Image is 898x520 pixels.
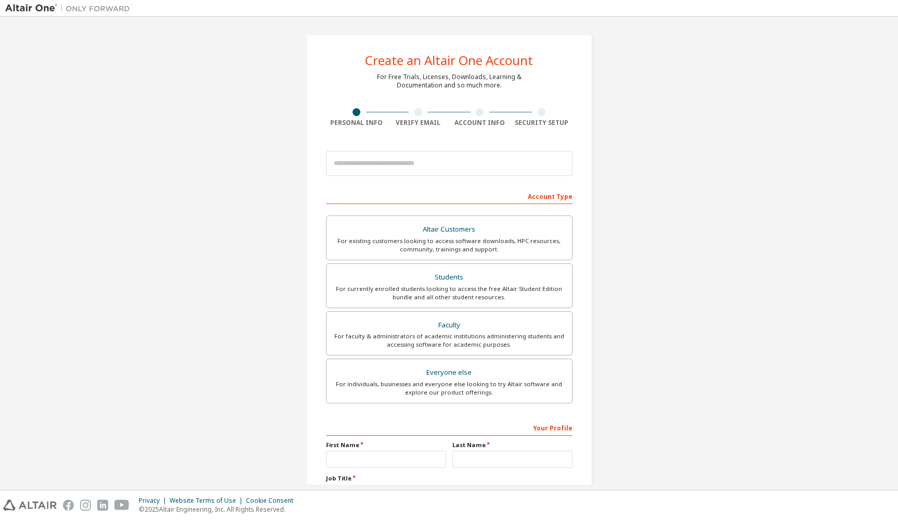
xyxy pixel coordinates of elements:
[511,119,572,127] div: Security Setup
[326,187,572,204] div: Account Type
[3,500,57,511] img: altair_logo.svg
[5,3,135,14] img: Altair One
[326,419,572,436] div: Your Profile
[63,500,74,511] img: facebook.svg
[333,222,566,237] div: Altair Customers
[452,441,572,449] label: Last Name
[333,318,566,333] div: Faculty
[333,365,566,380] div: Everyone else
[326,441,446,449] label: First Name
[333,332,566,349] div: For faculty & administrators of academic institutions administering students and accessing softwa...
[114,500,129,511] img: youtube.svg
[326,119,388,127] div: Personal Info
[365,54,533,67] div: Create an Altair One Account
[387,119,449,127] div: Verify Email
[333,380,566,397] div: For individuals, businesses and everyone else looking to try Altair software and explore our prod...
[246,497,300,505] div: Cookie Consent
[333,237,566,253] div: For existing customers looking to access software downloads, HPC resources, community, trainings ...
[377,73,522,90] div: For Free Trials, Licenses, Downloads, Learning & Documentation and so much more.
[139,497,170,505] div: Privacy
[97,500,108,511] img: linkedin.svg
[333,270,566,285] div: Students
[170,497,246,505] div: Website Terms of Use
[333,285,566,301] div: For currently enrolled students looking to access the free Altair Student Edition bundle and all ...
[80,500,91,511] img: instagram.svg
[449,119,511,127] div: Account Info
[139,505,300,514] p: © 2025 Altair Engineering, Inc. All Rights Reserved.
[326,474,572,483] label: Job Title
